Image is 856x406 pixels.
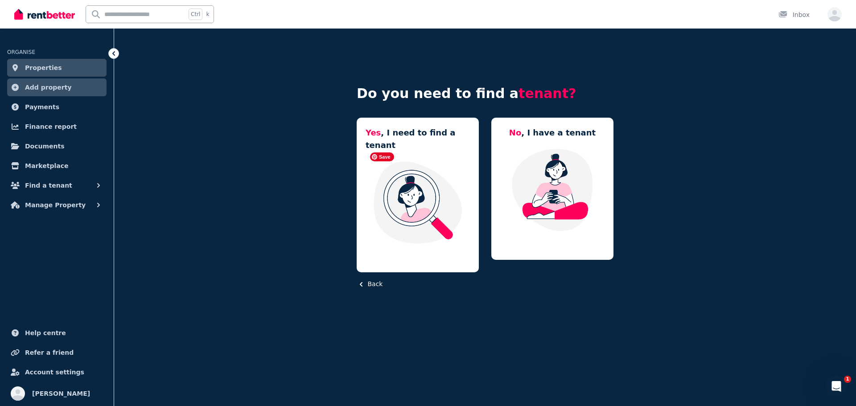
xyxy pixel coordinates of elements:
[25,367,84,377] span: Account settings
[7,344,107,361] a: Refer a friend
[7,49,35,55] span: ORGANISE
[25,160,68,171] span: Marketplace
[7,196,107,214] button: Manage Property
[844,376,851,383] span: 1
[25,347,74,358] span: Refer a friend
[7,157,107,175] a: Marketplace
[25,102,59,112] span: Payments
[7,137,107,155] a: Documents
[7,118,107,135] a: Finance report
[32,388,90,399] span: [PERSON_NAME]
[14,8,75,21] img: RentBetter
[7,59,107,77] a: Properties
[778,10,810,19] div: Inbox
[25,180,72,191] span: Find a tenant
[366,128,381,137] span: Yes
[357,86,613,102] h4: Do you need to find a
[25,62,62,73] span: Properties
[826,376,847,397] iframe: Intercom live chat
[509,127,596,139] h5: , I have a tenant
[25,82,72,93] span: Add property
[25,141,65,152] span: Documents
[7,176,107,194] button: Find a tenant
[519,86,576,101] span: tenant?
[206,11,209,18] span: k
[357,279,383,289] button: Back
[7,78,107,96] a: Add property
[7,98,107,116] a: Payments
[25,328,66,338] span: Help centre
[25,200,86,210] span: Manage Property
[25,121,77,132] span: Finance report
[370,152,394,161] span: Save
[7,363,107,381] a: Account settings
[366,160,470,244] img: I need a tenant
[189,8,202,20] span: Ctrl
[366,127,470,152] h5: , I need to find a tenant
[7,324,107,342] a: Help centre
[500,148,605,232] img: Manage my property
[509,128,521,137] span: No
